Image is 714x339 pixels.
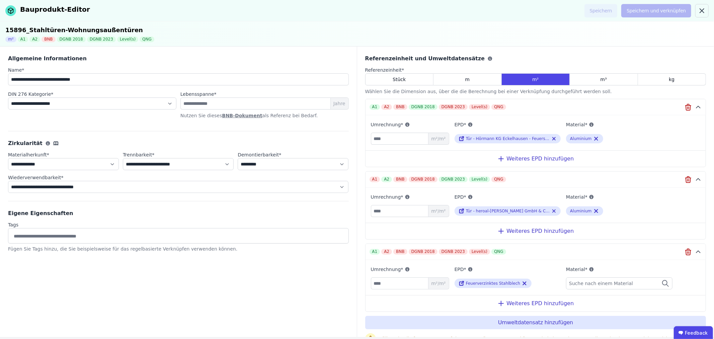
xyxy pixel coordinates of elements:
span: m³ [601,76,607,83]
span: Jahre [330,98,348,109]
span: Feuerverzinktes Stahlblech [466,281,520,286]
label: Material* [566,265,672,273]
div: Bauprodukt-Editor [20,5,90,14]
div: Wählen Sie die Dimension aus, über die die Berechnung bei einer Verknüpfung durchgeführt werden s... [365,88,706,95]
p: Nutzen Sie dieses als Referenz bei Bedarf. [180,112,349,119]
div: BNB [393,104,407,110]
div: Eigene Eigenschaften [8,209,349,217]
label: audits.requiredField [123,151,234,158]
label: audits.requiredField [238,151,348,158]
div: QNG [491,104,506,110]
label: audits.requiredField [8,67,24,73]
div: A1 [370,104,380,110]
span: m²/m² [428,133,449,144]
button: A1A2BNBDGNB 2018DGNB 2023Level(s)QNG [366,244,706,260]
button: A1A2BNBDGNB 2018DGNB 2023Level(s)QNG [366,99,706,115]
span: m²/m² [428,205,449,217]
div: A2 [381,249,392,255]
div: QNG [140,37,154,42]
span: m [465,76,470,83]
label: audits.requiredField [8,174,348,181]
div: DGNB 2018 [409,177,438,182]
div: 15896_Stahltüren-Wohnungsaußentüren [5,25,709,35]
div: BNB [393,249,407,255]
a: BNB-Dokument [222,113,262,118]
div: Zirkularität [8,139,349,147]
div: DGNB 2018 [409,104,438,110]
div: BNB [42,37,55,42]
button: Speichern und verknüpfen [621,4,691,17]
div: DGNB 2023 [439,249,468,255]
label: Umrechnung* [371,121,449,129]
div: A2 [381,177,392,182]
div: A1 [370,177,380,182]
div: m² [5,37,16,42]
label: Umrechnung* [371,265,449,273]
label: Material* [566,193,672,201]
div: Weiteres EPD hinzufügen [366,223,706,239]
label: audits.requiredField [8,91,176,97]
span: m² [532,76,539,83]
div: A1 [18,37,28,42]
label: audits.requiredField [365,67,706,73]
div: QNG [491,249,506,255]
div: Weiteres EPD hinzufügen [366,295,706,312]
div: Referenzeinheit und Umweltdatensätze [365,55,706,63]
div: A1 [370,249,380,255]
label: Umrechnung* [371,193,449,201]
label: audits.requiredField [8,151,119,158]
span: kg [669,76,675,83]
div: Aluminium [570,136,591,141]
div: A2 [381,104,392,110]
label: Tags [8,221,349,228]
div: Allgemeine Informationen [8,55,349,63]
div: DGNB 2018 [409,249,438,255]
div: QNG [491,177,506,182]
div: DGNB 2023 [439,104,468,110]
div: DGNB 2023 [439,177,468,182]
span: Stück [393,76,406,83]
div: DGNB 2018 [57,37,86,42]
div: Level(s) [469,249,490,255]
div: DGNB 2023 [87,37,116,42]
span: Tür - heroal-[PERSON_NAME] GmbH & Co. KG - Aluminium-Brandschutztür (EN 15804+A2) [466,209,647,213]
div: Level(s) [469,177,490,182]
button: Speichern [584,4,618,17]
div: BNB [393,177,407,182]
div: Aluminium [570,208,591,214]
span: Tür - Hörmann KG Eckelhausen - Feuerschutztür T90 [466,136,571,141]
label: audits.requiredField [180,91,217,97]
label: Material* [566,121,672,129]
div: Level(s) [117,37,138,42]
button: Umweltdatensatz hinzufügen [365,316,706,329]
span: Suche nach einem Material [569,280,634,287]
div: Weiteres EPD hinzufügen [366,150,706,167]
span: m²/m² [428,278,449,289]
button: A1A2BNBDGNB 2018DGNB 2023Level(s)QNG [366,172,706,188]
div: Level(s) [469,104,490,110]
div: Fügen Sie Tags hinzu, die Sie beispielsweise für das regelbasierte Verknüpfen verwenden können. [8,246,349,252]
div: A2 [29,37,40,42]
